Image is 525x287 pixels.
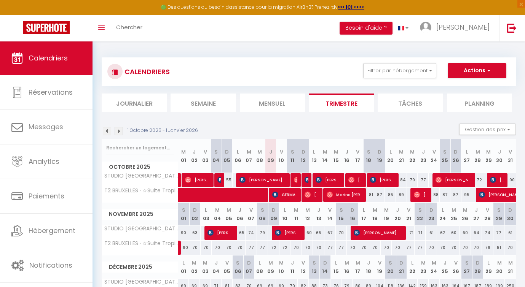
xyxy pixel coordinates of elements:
abbr: J [345,148,348,155]
abbr: J [396,206,399,214]
div: 74 [246,226,257,240]
div: 70 [212,241,223,255]
abbr: D [302,148,305,155]
abbr: L [205,206,207,214]
span: GERMAN MOSLARES [272,187,298,202]
div: 70 [313,241,324,255]
th: 05 [223,203,235,226]
th: 06 [234,203,246,226]
abbr: L [335,259,337,266]
abbr: D [429,206,433,214]
div: 77 [493,226,505,240]
abbr: M [476,148,480,155]
span: [PERSON_NAME] [490,173,505,187]
th: 31 [505,139,516,173]
th: 25 [440,255,451,279]
abbr: L [389,148,392,155]
abbr: J [422,148,425,155]
th: 05 [222,139,233,173]
a: >>> ICI <<<< [338,4,364,10]
abbr: M [345,259,349,266]
abbr: S [261,206,264,214]
div: 60 [460,226,471,240]
div: 70 [504,241,516,255]
th: 29 [493,203,505,226]
abbr: D [272,206,276,214]
abbr: D [454,148,458,155]
th: 02 [189,203,201,226]
span: Hébergement [29,226,75,235]
th: 25 [440,139,451,173]
th: 10 [279,203,291,226]
th: 09 [265,139,276,173]
abbr: D [323,259,327,266]
div: 70 [448,241,460,255]
div: 90 [178,241,190,255]
abbr: V [378,259,381,266]
abbr: M [486,148,491,155]
span: Marine [PERSON_NAME] [327,187,364,202]
th: 25 [448,203,460,226]
abbr: M [181,148,186,155]
th: 18 [363,139,374,173]
div: 61 [426,226,437,240]
span: [PERSON_NAME] [294,173,298,187]
abbr: M [305,206,310,214]
th: 16 [347,203,358,226]
abbr: S [367,148,370,155]
div: 65 [313,226,324,240]
div: 88 [429,188,440,202]
div: 79 [407,173,418,187]
abbr: M [356,259,360,266]
div: 70 [201,241,212,255]
abbr: M [279,259,284,266]
span: Octobre 2025 [102,162,178,173]
th: 02 [189,255,200,279]
abbr: D [193,206,197,214]
a: Chercher [110,15,148,41]
span: [PERSON_NAME] [348,173,363,187]
abbr: V [328,206,332,214]
abbr: M [463,206,468,214]
span: STUDIO [GEOGRAPHIC_DATA] · ☆☆ DISNEYLAND 5min ★Parking ★Netflix ★Wifi ★Métro [103,226,179,232]
div: 70 [336,226,347,240]
th: 12 [302,203,313,226]
abbr: V [509,148,512,155]
span: Calendriers [29,53,68,63]
div: 81 [363,188,374,202]
div: 64 [471,226,482,240]
abbr: M [294,206,298,214]
abbr: S [497,206,501,214]
abbr: L [466,148,468,155]
div: 70 [460,241,471,255]
abbr: V [486,206,489,214]
div: 70 [189,241,201,255]
th: 08 [254,139,265,173]
span: Réservations [29,87,73,97]
abbr: M [334,148,338,155]
abbr: S [291,148,294,155]
abbr: V [432,148,436,155]
th: 28 [472,255,483,279]
div: 67 [324,226,336,240]
button: Actions [448,63,506,78]
abbr: M [452,206,456,214]
div: 65 [234,226,246,240]
th: 30 [494,255,505,279]
th: 19 [374,255,385,279]
th: 15 [336,203,347,226]
th: 20 [392,203,403,226]
div: 84 [396,173,407,187]
th: 14 [320,255,331,279]
th: 04 [211,139,222,173]
abbr: S [443,148,447,155]
div: 81 [493,241,505,255]
abbr: D [399,259,403,266]
th: 17 [358,203,370,226]
abbr: L [237,148,239,155]
th: 13 [313,203,324,226]
th: 07 [243,255,254,279]
li: Trimestre [309,94,374,112]
span: [PERSON_NAME] [275,225,301,240]
div: 77 [336,241,347,255]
